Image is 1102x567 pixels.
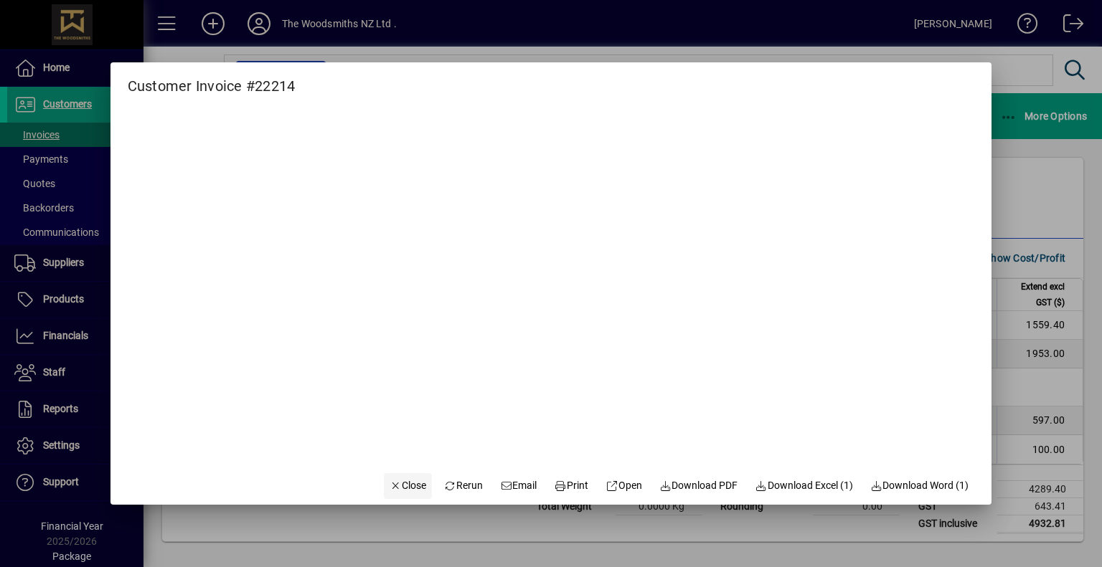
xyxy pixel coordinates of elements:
span: Close [390,478,427,493]
button: Download Word (1) [865,473,975,499]
span: Download Excel (1) [755,478,853,493]
h2: Customer Invoice #22214 [110,62,313,97]
span: Download PDF [659,478,738,493]
button: Email [494,473,543,499]
button: Download Excel (1) [749,473,859,499]
button: Close [384,473,433,499]
span: Print [555,478,589,493]
a: Download PDF [654,473,744,499]
a: Open [600,473,648,499]
span: Download Word (1) [870,478,969,493]
span: Open [606,478,642,493]
button: Print [548,473,594,499]
span: Rerun [443,478,483,493]
span: Email [500,478,537,493]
